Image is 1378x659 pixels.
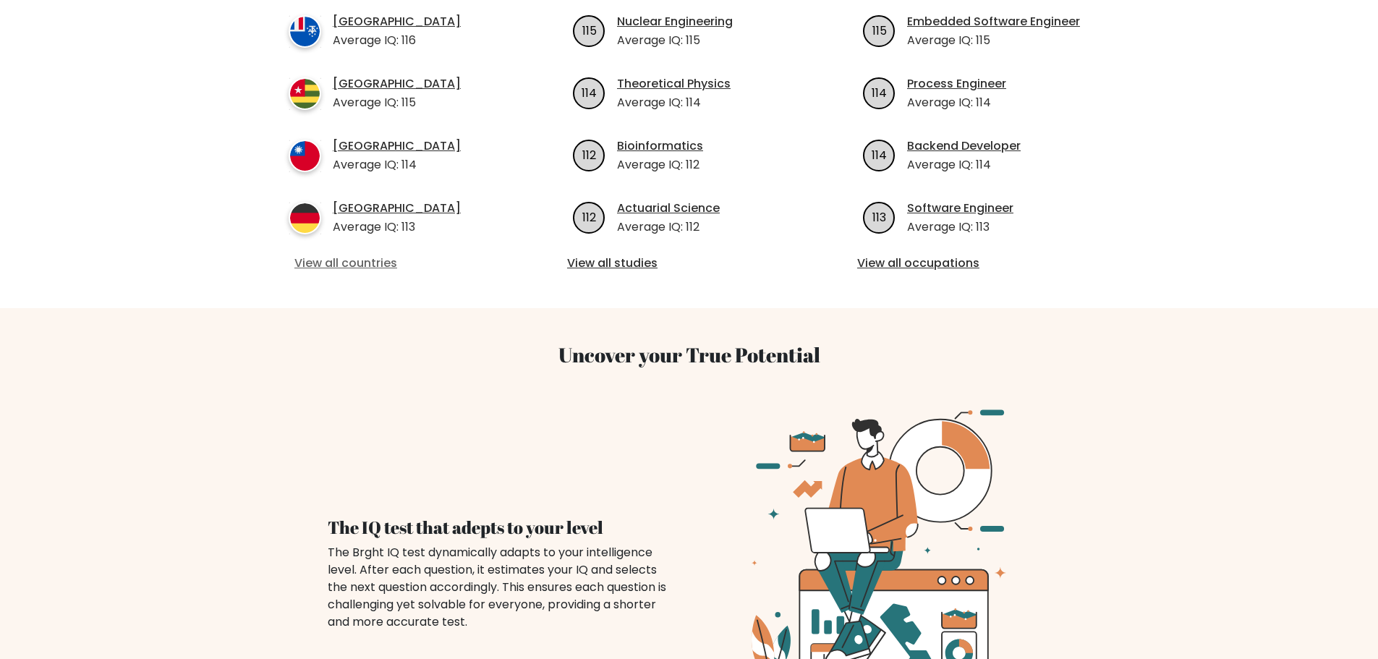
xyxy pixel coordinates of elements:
a: Bioinformatics [617,137,703,155]
a: [GEOGRAPHIC_DATA] [333,200,461,217]
text: 113 [872,208,886,225]
a: Embedded Software Engineer [907,13,1080,30]
img: country [289,15,321,48]
p: Average IQ: 115 [907,32,1080,49]
a: Process Engineer [907,75,1006,93]
text: 112 [582,146,596,163]
p: Average IQ: 115 [617,32,733,49]
text: 114 [872,84,887,101]
p: Average IQ: 114 [333,156,461,174]
p: Average IQ: 114 [907,94,1006,111]
p: Average IQ: 116 [333,32,461,49]
h4: The IQ test that adepts to your level [328,517,672,538]
a: View all studies [567,255,811,272]
a: Nuclear Engineering [617,13,733,30]
a: View all countries [294,255,503,272]
a: [GEOGRAPHIC_DATA] [333,137,461,155]
text: 114 [582,84,597,101]
h3: Uncover your True Potential [221,343,1158,367]
img: country [289,202,321,234]
a: View all occupations [857,255,1101,272]
p: Average IQ: 112 [617,218,720,236]
p: Average IQ: 113 [907,218,1013,236]
a: Actuarial Science [617,200,720,217]
a: [GEOGRAPHIC_DATA] [333,75,461,93]
p: Average IQ: 114 [617,94,731,111]
a: Theoretical Physics [617,75,731,93]
p: Average IQ: 115 [333,94,461,111]
img: country [289,77,321,110]
a: Backend Developer [907,137,1021,155]
p: Average IQ: 114 [907,156,1021,174]
p: Average IQ: 112 [617,156,703,174]
text: 114 [872,146,887,163]
div: The Brght IQ test dynamically adapts to your intelligence level. After each question, it estimate... [328,544,672,631]
a: [GEOGRAPHIC_DATA] [333,13,461,30]
text: 115 [582,22,597,38]
img: country [289,140,321,172]
a: Software Engineer [907,200,1013,217]
p: Average IQ: 113 [333,218,461,236]
text: 115 [872,22,887,38]
text: 112 [582,208,596,225]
